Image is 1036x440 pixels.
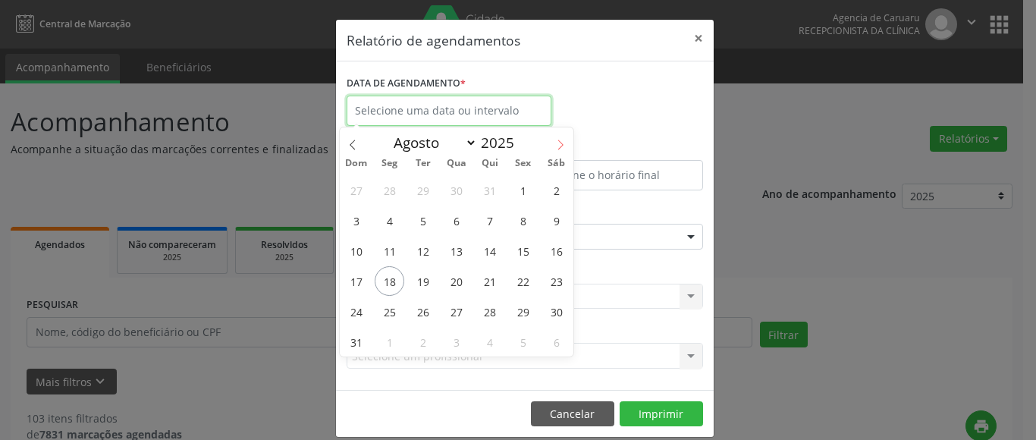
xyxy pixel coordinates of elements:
span: Agosto 8, 2025 [508,206,538,235]
span: Agosto 9, 2025 [542,206,571,235]
span: Julho 29, 2025 [408,175,438,205]
span: Ter [407,159,440,168]
span: Julho 30, 2025 [441,175,471,205]
input: Year [477,133,527,152]
span: Agosto 23, 2025 [542,266,571,296]
label: DATA DE AGENDAMENTO [347,72,466,96]
span: Setembro 2, 2025 [408,327,438,357]
span: Julho 28, 2025 [375,175,404,205]
span: Agosto 31, 2025 [341,327,371,357]
span: Sáb [540,159,573,168]
input: Selecione o horário final [529,160,703,190]
span: Agosto 3, 2025 [341,206,371,235]
span: Agosto 6, 2025 [441,206,471,235]
span: Agosto 16, 2025 [542,236,571,266]
span: Qui [473,159,507,168]
span: Agosto 20, 2025 [441,266,471,296]
span: Agosto 28, 2025 [475,297,504,326]
span: Agosto 4, 2025 [375,206,404,235]
button: Cancelar [531,401,614,427]
h5: Relatório de agendamentos [347,30,520,50]
span: Qua [440,159,473,168]
span: Seg [373,159,407,168]
span: Agosto 11, 2025 [375,236,404,266]
span: Agosto 14, 2025 [475,236,504,266]
span: Setembro 3, 2025 [441,327,471,357]
span: Agosto 30, 2025 [542,297,571,326]
span: Julho 27, 2025 [341,175,371,205]
span: Agosto 5, 2025 [408,206,438,235]
select: Month [386,132,477,153]
span: Agosto 13, 2025 [441,236,471,266]
span: Agosto 25, 2025 [375,297,404,326]
span: Setembro 4, 2025 [475,327,504,357]
span: Agosto 18, 2025 [375,266,404,296]
span: Agosto 29, 2025 [508,297,538,326]
span: Agosto 26, 2025 [408,297,438,326]
span: Agosto 1, 2025 [508,175,538,205]
span: Setembro 6, 2025 [542,327,571,357]
span: Agosto 22, 2025 [508,266,538,296]
input: Selecione uma data ou intervalo [347,96,551,126]
span: Dom [340,159,373,168]
label: ATÉ [529,137,703,160]
span: Agosto 24, 2025 [341,297,371,326]
span: Julho 31, 2025 [475,175,504,205]
span: Agosto 12, 2025 [408,236,438,266]
span: Agosto 15, 2025 [508,236,538,266]
span: Setembro 5, 2025 [508,327,538,357]
button: Close [683,20,714,57]
span: Agosto 19, 2025 [408,266,438,296]
span: Agosto 27, 2025 [441,297,471,326]
button: Imprimir [620,401,703,427]
span: Agosto 17, 2025 [341,266,371,296]
span: Agosto 7, 2025 [475,206,504,235]
span: Setembro 1, 2025 [375,327,404,357]
span: Agosto 2, 2025 [542,175,571,205]
span: Agosto 21, 2025 [475,266,504,296]
span: Sex [507,159,540,168]
span: Agosto 10, 2025 [341,236,371,266]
